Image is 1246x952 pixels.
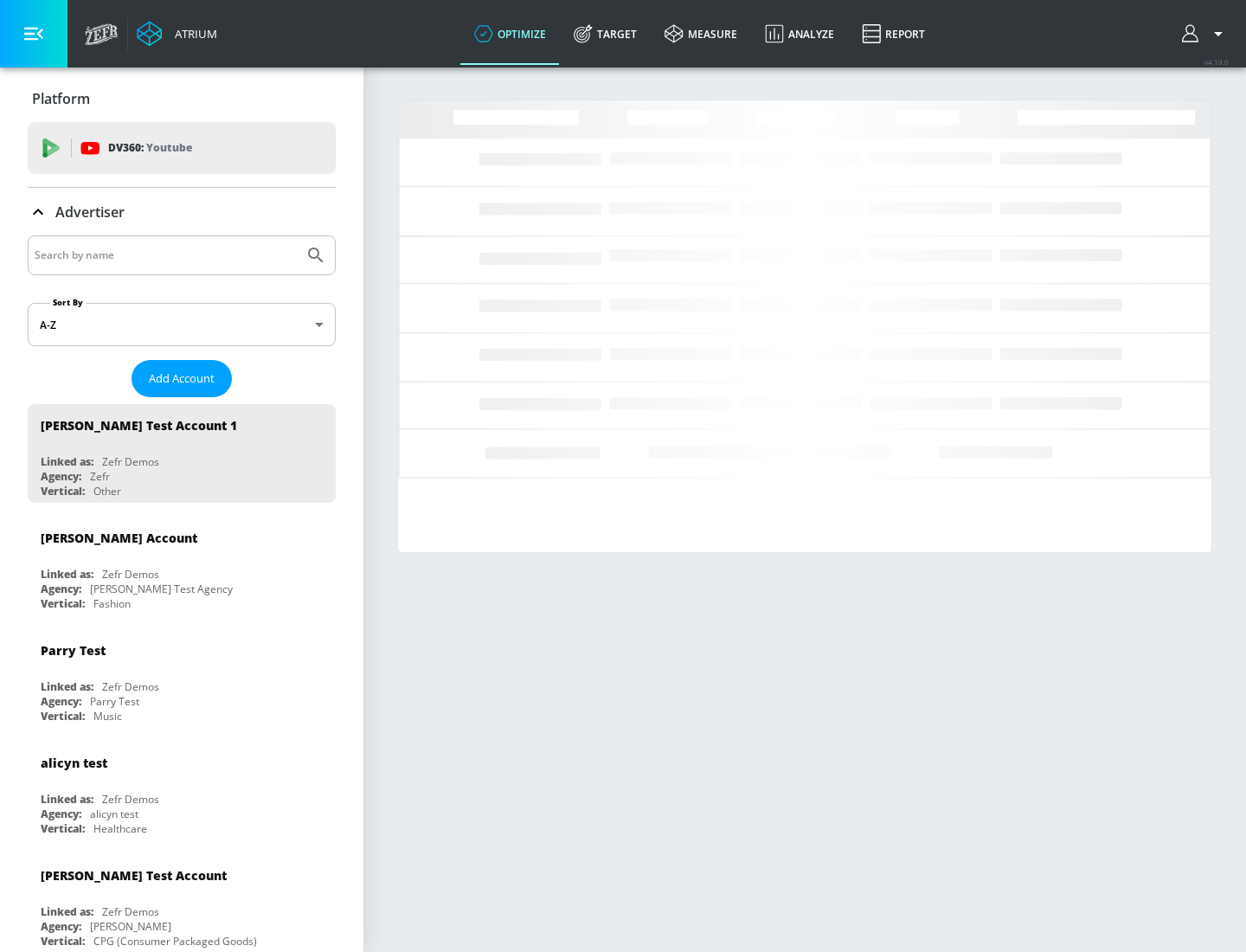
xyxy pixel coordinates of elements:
[41,709,85,724] div: Vertical:
[137,21,217,47] a: Atrium
[102,454,159,469] div: Zefr Demos
[41,919,81,934] div: Agency:
[41,567,93,582] div: Linked as:
[41,821,85,836] div: Vertical:
[90,919,171,934] div: [PERSON_NAME]
[35,244,297,267] input: Search by name
[28,629,336,728] div: Parry TestLinked as:Zefr DemosAgency:Parry TestVertical:Music
[28,404,336,503] div: [PERSON_NAME] Test Account 1Linked as:Zefr DemosAgency:ZefrVertical:Other
[90,807,138,821] div: alicyn test
[41,792,93,807] div: Linked as:
[41,642,106,659] div: Parry Test
[651,3,751,65] a: measure
[28,303,336,346] div: A-Z
[55,203,125,222] p: Advertiser
[28,742,336,840] div: alicyn testLinked as:Zefr DemosAgency:alicyn testVertical:Healthcare
[560,3,651,65] a: Target
[848,3,939,65] a: Report
[28,517,336,615] div: [PERSON_NAME] AccountLinked as:Zefr DemosAgency:[PERSON_NAME] Test AgencyVertical:Fashion
[28,188,336,236] div: Advertiser
[146,138,192,157] p: Youtube
[41,694,81,709] div: Agency:
[41,904,93,919] div: Linked as:
[41,934,85,949] div: Vertical:
[90,694,139,709] div: Parry Test
[102,567,159,582] div: Zefr Demos
[49,297,87,308] label: Sort By
[93,484,121,499] div: Other
[41,867,227,884] div: [PERSON_NAME] Test Account
[102,679,159,694] div: Zefr Demos
[32,89,90,108] p: Platform
[1204,57,1229,67] span: v 4.19.0
[460,3,560,65] a: optimize
[102,792,159,807] div: Zefr Demos
[41,582,81,596] div: Agency:
[90,582,233,596] div: [PERSON_NAME] Test Agency
[41,679,93,694] div: Linked as:
[41,807,81,821] div: Agency:
[108,138,192,158] p: DV360:
[93,934,257,949] div: CPG (Consumer Packaged Goods)
[41,530,197,546] div: [PERSON_NAME] Account
[41,596,85,611] div: Vertical:
[93,709,122,724] div: Music
[93,596,131,611] div: Fashion
[41,469,81,484] div: Agency:
[41,454,93,469] div: Linked as:
[41,484,85,499] div: Vertical:
[132,360,232,397] button: Add Account
[149,369,215,389] span: Add Account
[93,821,147,836] div: Healthcare
[28,122,336,174] div: DV360: Youtube
[751,3,848,65] a: Analyze
[102,904,159,919] div: Zefr Demos
[28,74,336,123] div: Platform
[90,469,110,484] div: Zefr
[41,417,237,434] div: [PERSON_NAME] Test Account 1
[41,755,107,771] div: alicyn test
[168,26,217,42] div: Atrium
